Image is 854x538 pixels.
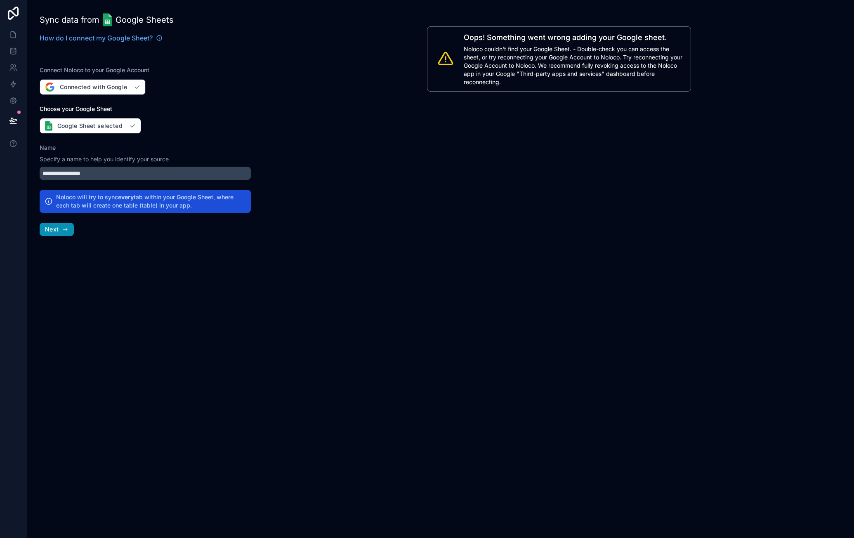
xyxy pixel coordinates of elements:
[40,105,251,113] label: Choose your Google Sheet
[40,33,163,43] a: How do I connect my Google Sheet?
[116,14,174,26] span: Google Sheets
[40,14,99,26] span: Sync data from
[103,13,112,26] img: Google Sheets logo
[40,33,153,43] span: How do I connect my Google Sheet?
[45,226,59,233] span: Next
[56,193,246,210] h2: Noloco will try to sync tab within your Google Sheet, where each tab will create one table (table...
[40,155,251,163] p: Specify a name to help you identify your source
[118,193,134,201] strong: every
[40,118,141,134] button: Google Sheet selected
[40,144,56,152] label: Name
[40,79,146,95] button: Connected with Google
[45,82,55,92] img: Sign in With Google Logo
[45,121,52,131] img: Google Sheets Logo
[464,32,686,43] span: Oops! Something went wrong adding your Google sheet.
[464,45,686,86] span: Noloco couldn't find your Google Sheet. - Double-check you can access the sheet, or try reconnect...
[40,66,251,74] label: Connect Noloco to your Google Account
[40,223,74,236] button: Next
